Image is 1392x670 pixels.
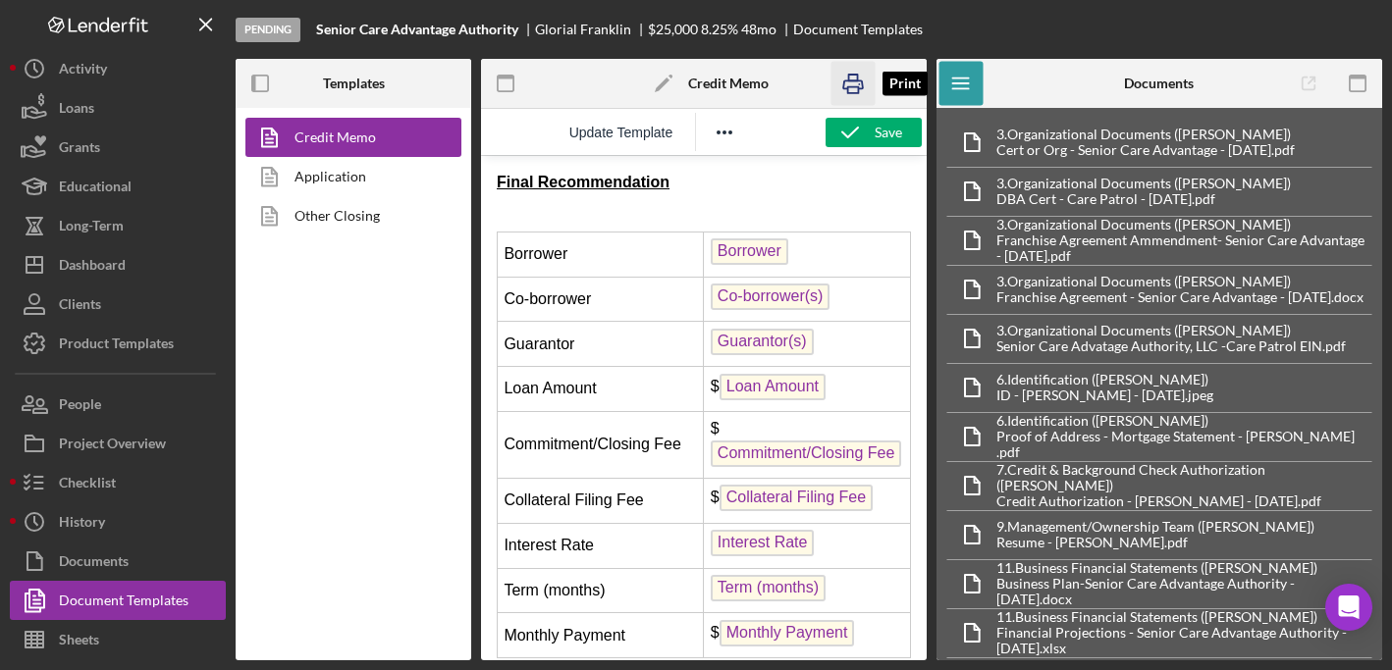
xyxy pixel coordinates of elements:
div: ID - [PERSON_NAME] - [DATE].jpeg [996,387,1213,403]
button: Loans [10,88,226,128]
div: 6. Identification ([PERSON_NAME]) [996,413,1371,429]
button: Save [826,118,922,147]
div: Loans [59,88,94,132]
button: Educational [10,167,226,206]
div: Credit Authorization - [PERSON_NAME] - [DATE].pdf [996,493,1371,509]
span: Update Template [569,125,673,140]
div: Cert or Org - Senior Care Advantage - [DATE].pdf [996,142,1295,158]
div: 11. Business Financial Statements ([PERSON_NAME]) [996,609,1371,625]
button: People [10,385,226,424]
div: Glorial Franklin [535,22,648,37]
div: Grants [59,128,100,172]
div: Franchise Agreement Ammendment- Senior Care Advantage - [DATE].pdf [996,232,1371,264]
button: Reset the template to the current product template value [559,119,682,146]
button: Project Overview [10,424,226,463]
button: Reveal or hide additional toolbar items [708,119,741,146]
div: 3. Organizational Documents ([PERSON_NAME]) [996,127,1295,142]
div: Activity [59,49,107,93]
div: 3. Organizational Documents ([PERSON_NAME]) [996,323,1346,338]
button: History [10,502,226,541]
div: History [59,502,105,546]
div: People [59,385,101,429]
div: Resume - [PERSON_NAME].pdf [996,535,1314,550]
div: 11. Business Financial Statements ([PERSON_NAME]) [996,560,1371,576]
div: Checklist [59,463,116,507]
button: Activity [10,49,226,88]
div: Project Overview [59,424,166,468]
b: Documents [1124,76,1194,91]
div: 3. Organizational Documents ([PERSON_NAME]) [996,217,1371,232]
button: Documents [10,541,226,581]
a: Application [245,157,452,196]
a: Document Templates [10,581,226,620]
div: Proof of Address - Mortgage Statement - [PERSON_NAME] .pdf [996,429,1371,460]
b: Credit Memo [688,76,769,91]
div: Sheets [59,620,99,664]
b: Senior Care Advantage Authority [316,22,518,37]
div: $25,000 [648,22,698,37]
div: 8.25 % [701,22,738,37]
div: Documents [59,541,129,586]
b: Templates [323,76,385,91]
div: Save [875,118,902,147]
button: Dashboard [10,245,226,284]
a: Other Closing [245,196,452,235]
div: DBA Cert - Care Patrol - [DATE].pdf [996,191,1291,207]
button: Grants [10,128,226,167]
div: Pending [236,18,300,42]
div: 6. Identification ([PERSON_NAME]) [996,372,1213,387]
div: 7. Credit & Background Check Authorization ([PERSON_NAME]) [996,462,1371,493]
div: Product Templates [59,324,174,368]
button: Sheets [10,620,226,659]
a: Credit Memo [245,118,452,157]
button: Long-Term [10,206,226,245]
div: Educational [59,167,132,211]
div: 3. Organizational Documents ([PERSON_NAME]) [996,274,1364,289]
button: Product Templates [10,324,226,363]
div: 3. Organizational Documents ([PERSON_NAME]) [996,176,1291,191]
div: Financial Projections - Senior Care Advantage Authority - [DATE].xlsx [996,625,1371,656]
div: Franchise Agreement - Senior Care Advantage - [DATE].docx [996,289,1364,305]
div: Business Plan-Senior Care Advantage Authority - [DATE].docx [996,576,1371,607]
div: Open Intercom Messenger [1325,584,1372,631]
div: Clients [59,284,101,329]
a: Checklist [10,463,226,502]
div: 48 mo [741,22,776,37]
div: Dashboard [59,245,126,289]
div: 9. Management/Ownership Team ([PERSON_NAME]) [996,519,1314,535]
div: Long-Term [59,206,124,250]
div: Document Templates [59,581,188,625]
